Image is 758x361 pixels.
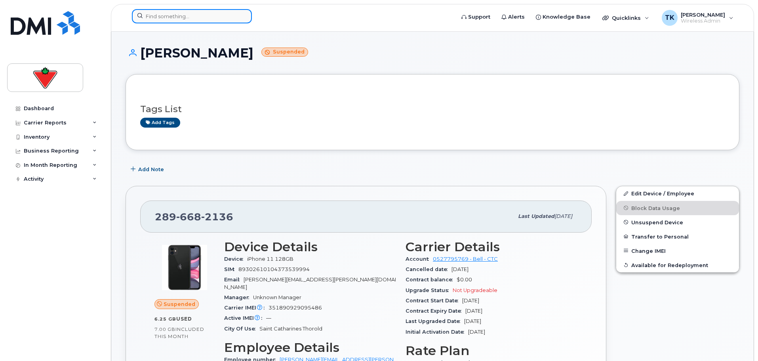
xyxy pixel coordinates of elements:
h3: Rate Plan [406,344,577,358]
span: [DATE] [451,266,469,272]
h3: Employee Details [224,340,396,355]
img: iPhone_11.jpg [161,244,208,291]
span: [DATE] [465,308,482,314]
span: Email [224,277,244,283]
button: Change IMEI [616,244,739,258]
span: Last updated [518,213,554,219]
span: 7.00 GB [154,327,175,332]
span: Not Upgradeable [453,287,497,293]
span: included this month [154,326,204,339]
a: Edit Device / Employee [616,186,739,201]
button: Transfer to Personal [616,229,739,244]
button: Add Note [126,162,171,176]
span: [PERSON_NAME][EMAIL_ADDRESS][PERSON_NAME][DOMAIN_NAME] [224,277,396,290]
span: $0.00 [457,277,472,283]
span: Unsuspend Device [631,219,683,225]
h3: Device Details [224,240,396,254]
span: Suspended [164,300,195,308]
span: [DATE] [468,329,485,335]
span: Carrier IMEI [224,305,269,311]
span: 289 [155,211,233,223]
span: 351890929095486 [269,305,322,311]
span: Active IMEI [224,315,266,321]
span: used [176,316,192,322]
span: Account [406,256,433,262]
span: [DATE] [462,298,479,304]
a: Add tags [140,118,180,128]
span: Upgrade Status [406,287,453,293]
a: 0527795769 - Bell - CTC [433,256,498,262]
span: Add Note [138,166,164,173]
h3: Tags List [140,104,725,114]
span: Saint Catharines Thorold [259,326,322,332]
span: [DATE] [464,318,481,324]
span: 2136 [201,211,233,223]
button: Available for Redeployment [616,258,739,272]
span: Unknown Manager [253,294,301,300]
span: City Of Use [224,326,259,332]
span: Initial Activation Date [406,329,468,335]
span: 89302610104373539994 [238,266,310,272]
span: Last Upgraded Date [406,318,464,324]
span: Cancelled date [406,266,451,272]
span: 668 [176,211,201,223]
span: [DATE] [554,213,572,219]
span: 6.25 GB [154,316,176,322]
span: Manager [224,294,253,300]
span: Contract Expiry Date [406,308,465,314]
h1: [PERSON_NAME] [126,46,739,60]
span: Contract balance [406,277,457,283]
span: Contract Start Date [406,298,462,304]
span: SIM [224,266,238,272]
h3: Carrier Details [406,240,577,254]
button: Unsuspend Device [616,215,739,229]
span: — [266,315,271,321]
button: Block Data Usage [616,201,739,215]
span: Available for Redeployment [631,262,708,268]
small: Suspended [261,48,308,57]
span: iPhone 11 128GB [247,256,293,262]
span: Device [224,256,247,262]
